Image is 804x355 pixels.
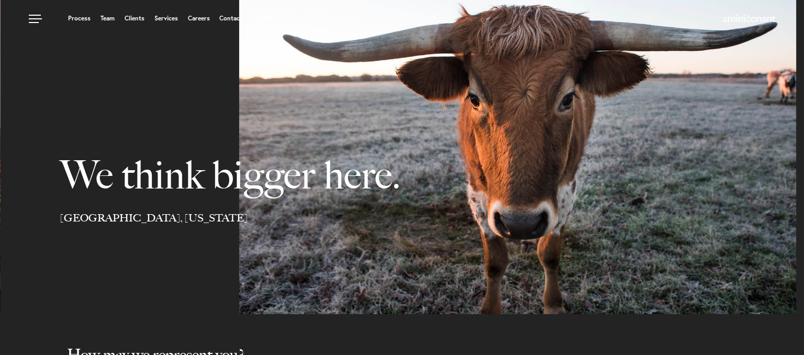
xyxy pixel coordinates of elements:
a: Clients [125,15,144,21]
a: Insights [252,15,276,21]
a: Careers [188,15,210,21]
h1: We think bigger here. [1,74,558,212]
a: Process [68,15,91,21]
a: Contact [219,15,242,21]
a: Team [100,15,115,21]
a: Services [154,15,178,21]
a: Home [723,15,775,24]
img: Amini & Conant [723,15,775,23]
p: [GEOGRAPHIC_DATA], [US_STATE] [1,212,598,240]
